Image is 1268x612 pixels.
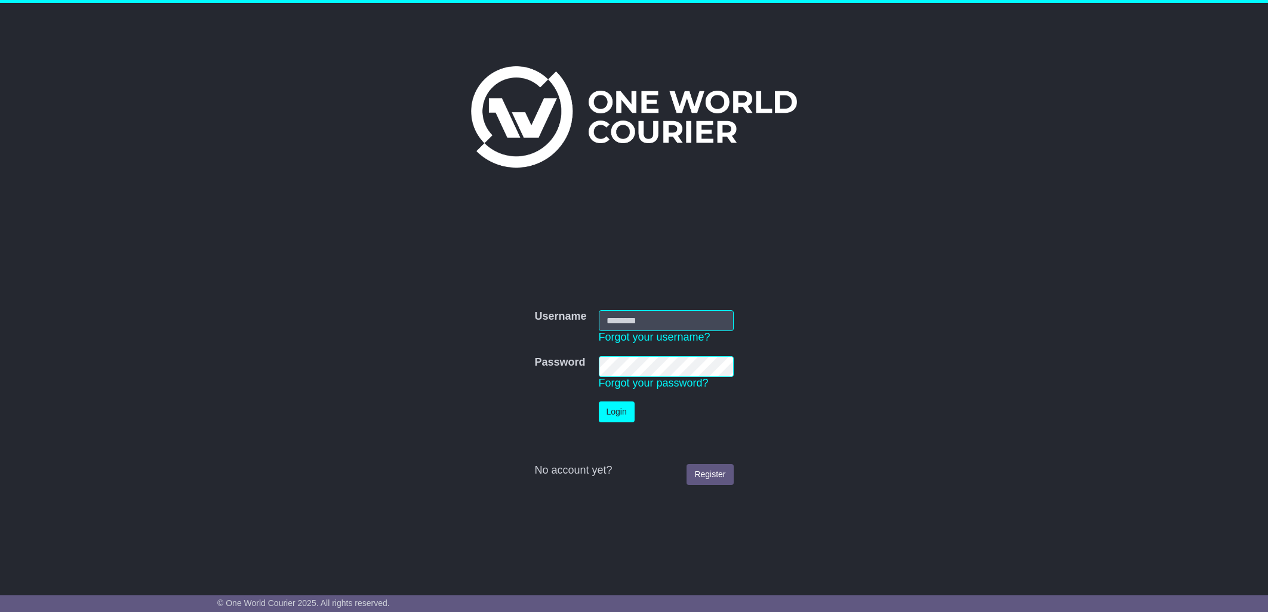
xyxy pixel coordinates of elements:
[687,464,733,485] a: Register
[217,598,390,608] span: © One World Courier 2025. All rights reserved.
[534,464,733,477] div: No account yet?
[534,356,585,369] label: Password
[599,331,710,343] a: Forgot your username?
[534,310,586,323] label: Username
[471,66,797,168] img: One World
[599,377,709,389] a: Forgot your password?
[599,401,635,422] button: Login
